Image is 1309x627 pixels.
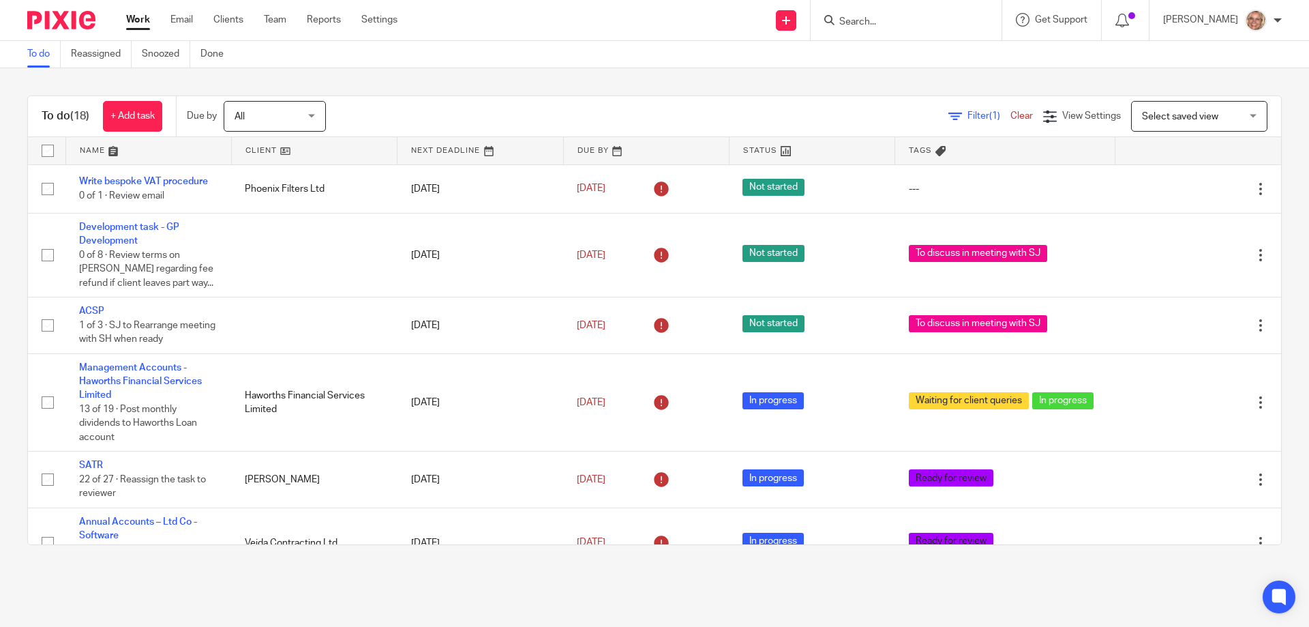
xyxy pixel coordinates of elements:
[909,315,1047,332] span: To discuss in meeting with SJ
[231,452,397,508] td: [PERSON_NAME]
[126,13,150,27] a: Work
[70,111,89,121] span: (18)
[577,184,605,194] span: [DATE]
[27,11,95,29] img: Pixie
[213,13,243,27] a: Clients
[231,508,397,578] td: Veida Contracting Ltd
[742,179,804,196] span: Not started
[361,13,397,27] a: Settings
[1010,111,1033,121] a: Clear
[79,250,213,288] span: 0 of 8 · Review terms on [PERSON_NAME] regarding fee refund if client leaves part way...
[909,392,1029,409] span: Waiting for client queries
[577,250,605,260] span: [DATE]
[909,469,993,486] span: Ready for review
[103,101,162,132] a: + Add task
[79,517,197,540] a: Annual Accounts – Ltd Co - Software
[397,297,563,353] td: [DATE]
[909,245,1047,262] span: To discuss in meeting with SJ
[838,16,961,29] input: Search
[967,111,1010,121] span: Filter
[909,182,1102,196] div: ---
[79,475,206,499] span: 22 of 27 · Reassign the task to reviewer
[1163,13,1238,27] p: [PERSON_NAME]
[79,177,208,186] a: Write bespoke VAT procedure
[235,112,245,121] span: All
[397,353,563,452] td: [DATE]
[1035,15,1087,25] span: Get Support
[79,191,164,201] span: 0 of 1 · Review email
[1062,111,1121,121] span: View Settings
[1142,112,1218,121] span: Select saved view
[79,461,103,470] a: SATR
[231,353,397,452] td: Haworths Financial Services Limited
[1245,10,1267,31] img: SJ.jpg
[307,13,341,27] a: Reports
[989,111,1000,121] span: (1)
[1032,392,1094,409] span: In progress
[79,321,215,345] span: 1 of 3 · SJ to Rearrange meeting with SH when ready
[909,147,932,154] span: Tags
[79,363,202,400] a: Management Accounts - Haworths Financial Services Limited
[200,41,234,68] a: Done
[742,315,804,332] span: Not started
[909,533,993,550] span: Ready for review
[187,109,217,123] p: Due by
[264,13,286,27] a: Team
[742,469,804,486] span: In progress
[79,405,197,442] span: 13 of 19 · Post monthly dividends to Haworths Loan account
[397,164,563,213] td: [DATE]
[27,41,61,68] a: To do
[79,222,179,246] a: Development task - GP Development
[397,452,563,508] td: [DATE]
[742,392,804,409] span: In progress
[577,475,605,484] span: [DATE]
[397,508,563,578] td: [DATE]
[71,41,132,68] a: Reassigned
[577,321,605,330] span: [DATE]
[231,164,397,213] td: Phoenix Filters Ltd
[742,533,804,550] span: In progress
[42,109,89,123] h1: To do
[577,398,605,407] span: [DATE]
[577,538,605,548] span: [DATE]
[142,41,190,68] a: Snoozed
[397,213,563,297] td: [DATE]
[170,13,193,27] a: Email
[742,245,804,262] span: Not started
[79,306,104,316] a: ACSP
